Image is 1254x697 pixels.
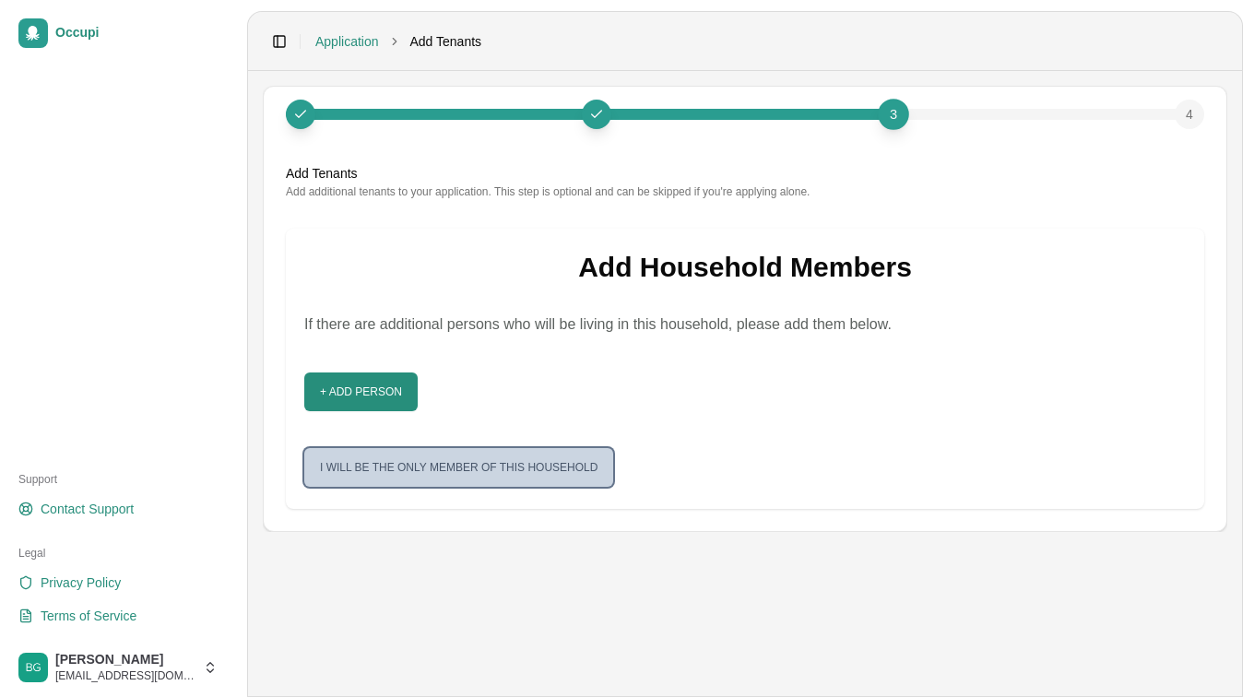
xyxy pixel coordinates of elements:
a: Application [315,32,379,51]
span: 4 [1186,105,1193,124]
span: Privacy Policy [41,573,121,592]
button: I will be the only member of this household [304,448,613,487]
button: + Add Person [304,372,418,411]
div: Add Tenants [286,164,1204,183]
h1: Add Household Members [304,251,1186,284]
span: Add Tenants [410,32,482,51]
span: 3 [890,105,897,124]
a: Terms of Service [11,601,225,631]
span: [PERSON_NAME] [55,652,195,668]
span: [EMAIL_ADDRESS][DOMAIN_NAME] [55,668,195,683]
p: If there are additional persons who will be living in this household, please add them below. [304,313,1186,336]
a: Privacy Policy [11,568,225,597]
img: Briana Gray [18,653,48,682]
div: Support [11,465,225,494]
div: Legal [11,538,225,568]
button: Briana Gray[PERSON_NAME][EMAIL_ADDRESS][DOMAIN_NAME] [11,645,225,690]
span: Occupi [55,25,218,41]
span: Terms of Service [41,607,136,625]
a: Occupi [11,11,225,55]
a: Contact Support [11,494,225,524]
nav: breadcrumb [315,32,481,51]
div: Add additional tenants to your application. This step is optional and can be skipped if you're ap... [286,184,1204,199]
span: Contact Support [41,500,134,518]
